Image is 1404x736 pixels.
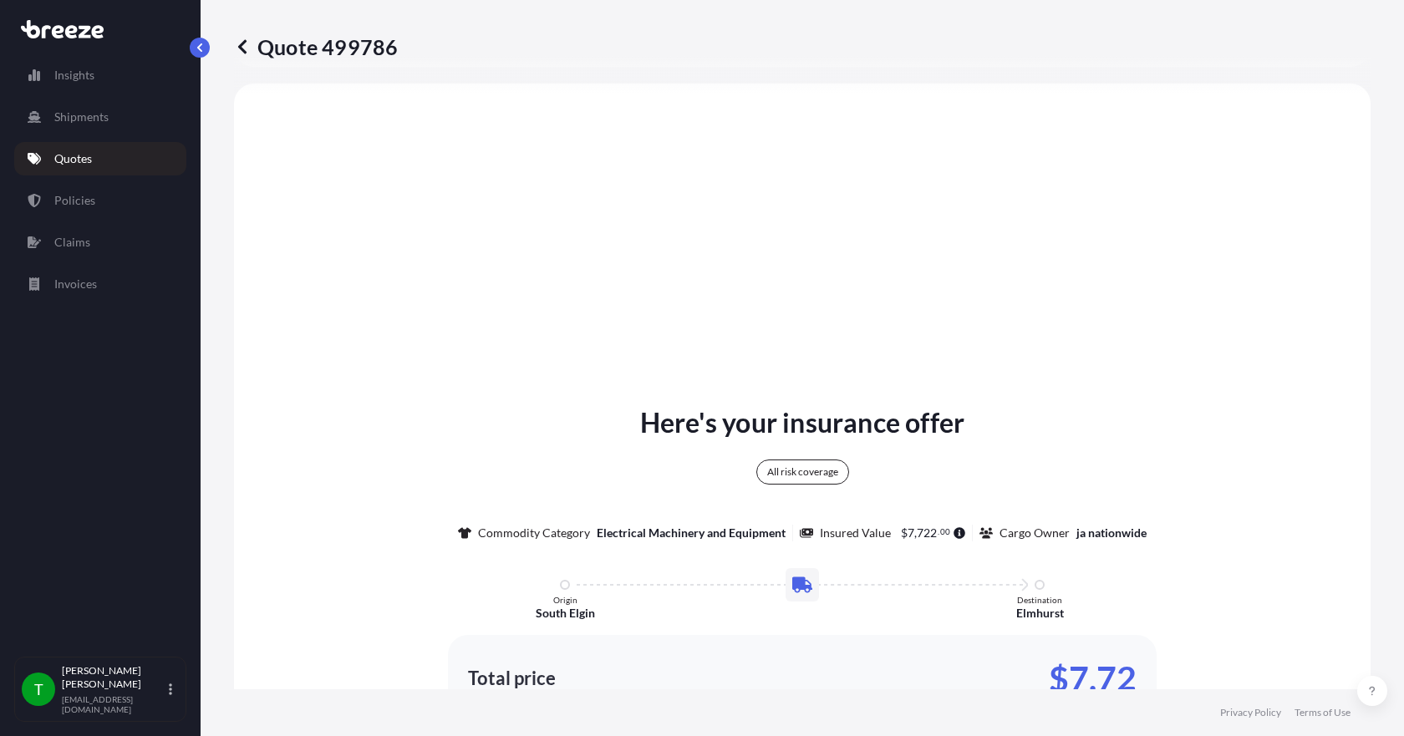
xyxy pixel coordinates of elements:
[901,527,908,539] span: $
[917,527,937,539] span: 722
[553,595,577,605] p: Origin
[908,527,914,539] span: 7
[54,276,97,292] p: Invoices
[14,100,186,134] a: Shipments
[54,67,94,84] p: Insights
[597,525,786,541] p: Electrical Machinery and Equipment
[756,459,849,485] div: All risk coverage
[1000,525,1070,541] p: Cargo Owner
[14,142,186,175] a: Quotes
[1076,525,1147,541] p: ja nationwide
[54,234,90,251] p: Claims
[54,109,109,125] p: Shipments
[938,529,939,535] span: .
[34,681,43,698] span: T
[1220,706,1281,719] a: Privacy Policy
[640,403,964,443] p: Here's your insurance offer
[14,226,186,259] a: Claims
[914,527,917,539] span: ,
[468,670,556,687] p: Total price
[1017,595,1062,605] p: Destination
[1049,665,1137,692] p: $7.72
[62,664,165,691] p: [PERSON_NAME] [PERSON_NAME]
[820,525,891,541] p: Insured Value
[940,529,950,535] span: 00
[14,267,186,301] a: Invoices
[62,694,165,714] p: [EMAIL_ADDRESS][DOMAIN_NAME]
[14,184,186,217] a: Policies
[54,192,95,209] p: Policies
[14,58,186,92] a: Insights
[1295,706,1351,719] a: Terms of Use
[234,33,398,60] p: Quote 499786
[1016,605,1064,622] p: Elmhurst
[478,525,590,541] p: Commodity Category
[54,150,92,167] p: Quotes
[536,605,595,622] p: South Elgin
